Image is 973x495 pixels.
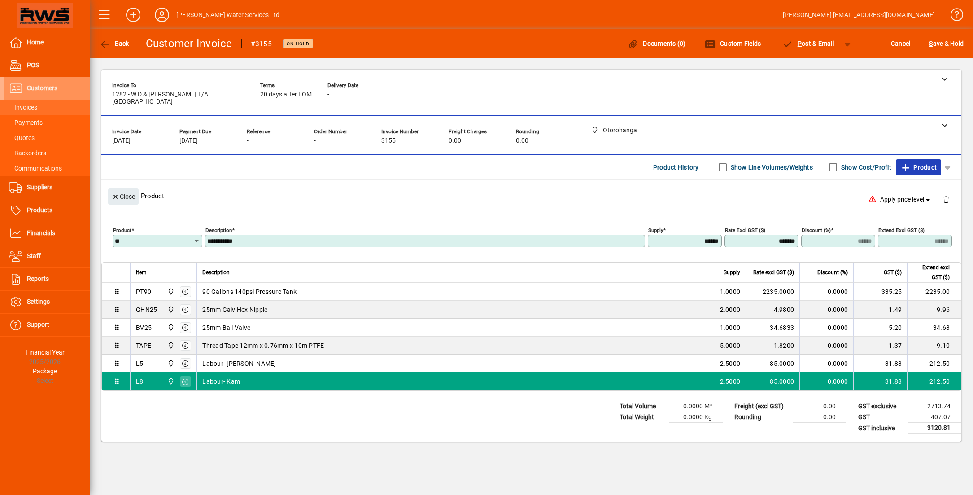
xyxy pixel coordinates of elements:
td: 31.88 [853,355,907,372]
span: Apply price level [880,195,932,204]
td: 0.0000 [799,319,853,337]
a: Staff [4,245,90,267]
span: 2.5000 [720,377,741,386]
span: 1282 - W.D & [PERSON_NAME] T/A [GEOGRAPHIC_DATA] [112,91,247,105]
mat-label: Discount (%) [802,227,831,233]
mat-label: Product [113,227,131,233]
td: 0.0000 [799,337,853,355]
div: 2235.0000 [751,287,794,296]
td: 0.00 [793,401,846,412]
div: L8 [136,377,144,386]
div: 4.9800 [751,305,794,314]
div: 85.0000 [751,377,794,386]
span: POS [27,61,39,69]
mat-label: Extend excl GST ($) [878,227,925,233]
button: Cancel [889,35,913,52]
td: 9.10 [907,337,961,355]
span: On hold [287,41,310,47]
td: 0.0000 [799,355,853,372]
span: Quotes [9,134,35,141]
div: L5 [136,359,144,368]
td: 1.37 [853,337,907,355]
button: Save & Hold [927,35,966,52]
app-page-header-button: Delete [935,195,957,203]
td: 0.0000 [799,372,853,390]
span: Package [33,368,57,375]
button: Profile [148,7,176,23]
td: 0.0000 Kg [669,412,723,423]
span: Custom Fields [705,40,761,47]
span: Description [202,267,230,277]
app-page-header-button: Back [90,35,139,52]
span: Reports [27,275,49,282]
span: Cancel [891,36,911,51]
a: POS [4,54,90,77]
span: Supply [724,267,740,277]
span: Close [112,189,135,204]
span: Otorohanga [165,305,175,315]
td: 1.49 [853,301,907,319]
span: Back [99,40,129,47]
span: Product History [653,160,699,175]
div: 1.8200 [751,341,794,350]
span: Products [27,206,52,214]
span: Home [27,39,44,46]
button: Close [108,188,139,205]
div: [PERSON_NAME] Water Services Ltd [176,8,280,22]
button: Documents (0) [625,35,688,52]
span: Thread Tape 12mm x 0.76mm x 10m PTFE [202,341,324,350]
span: Staff [27,252,41,259]
span: Otorohanga [165,323,175,333]
span: 1.0000 [720,323,741,332]
span: ost & Email [782,40,834,47]
span: GST ($) [884,267,902,277]
span: 3155 [381,137,396,145]
td: 9.96 [907,301,961,319]
div: BV25 [136,323,152,332]
div: 85.0000 [751,359,794,368]
button: Add [119,7,148,23]
span: Financials [27,229,55,237]
mat-label: Rate excl GST ($) [725,227,765,233]
td: GST inclusive [854,423,908,434]
div: GHN25 [136,305,157,314]
span: 20 days after EOM [260,91,312,98]
span: ave & Hold [929,36,964,51]
span: - [247,137,249,145]
span: Discount (%) [817,267,848,277]
span: Support [27,321,49,328]
td: 31.88 [853,372,907,390]
td: 212.50 [907,355,961,372]
a: Knowledge Base [944,2,962,31]
span: Communications [9,165,62,172]
span: 25mm Ball Valve [202,323,250,332]
span: Suppliers [27,184,52,191]
span: Settings [27,298,50,305]
button: Custom Fields [702,35,764,52]
div: 34.6833 [751,323,794,332]
span: Extend excl GST ($) [913,263,950,282]
div: PT90 [136,287,151,296]
span: Rate excl GST ($) [753,267,794,277]
a: Home [4,31,90,54]
span: 0.00 [449,137,461,145]
a: Payments [4,115,90,130]
a: Quotes [4,130,90,145]
button: Post & Email [777,35,838,52]
div: Customer Invoice [146,36,232,51]
td: Freight (excl GST) [730,401,793,412]
td: 2713.74 [908,401,961,412]
button: Product History [650,159,702,175]
td: 407.07 [908,412,961,423]
span: 2.5000 [720,359,741,368]
mat-label: Description [205,227,232,233]
span: Otorohanga [165,359,175,368]
app-page-header-button: Close [106,192,141,200]
span: - [327,91,329,98]
span: 5.0000 [720,341,741,350]
span: S [929,40,933,47]
td: 335.25 [853,283,907,301]
div: TAPE [136,341,151,350]
span: [DATE] [112,137,131,145]
td: 2235.00 [907,283,961,301]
